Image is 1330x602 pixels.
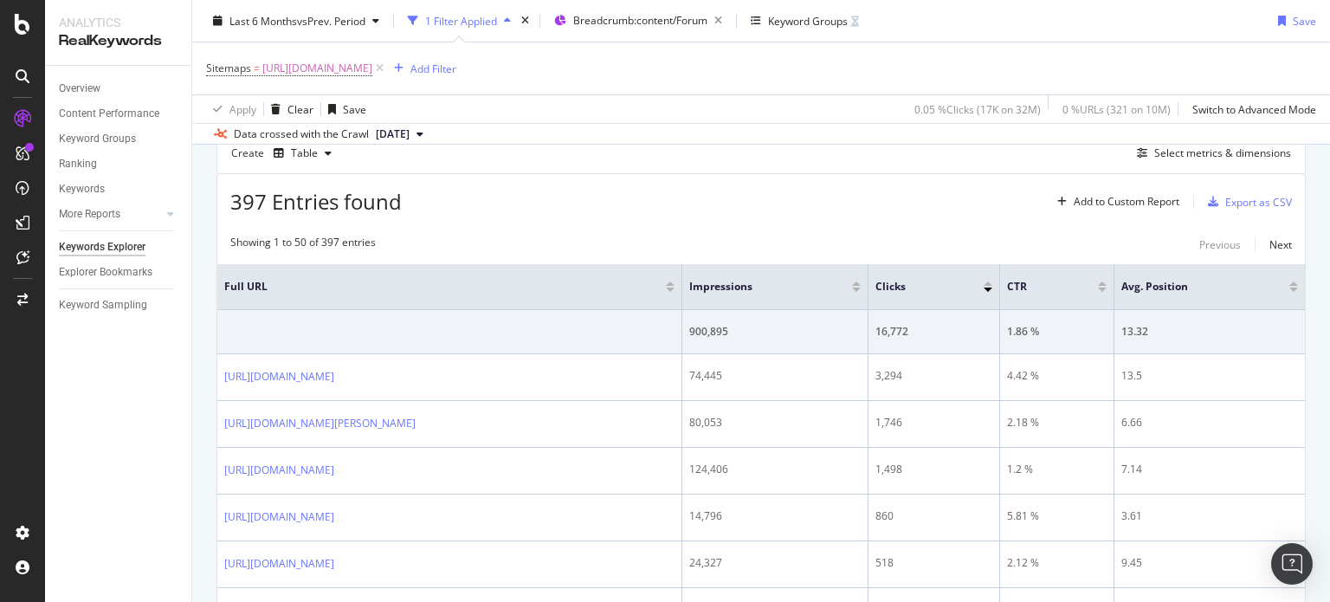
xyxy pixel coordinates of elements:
[224,415,416,432] a: [URL][DOMAIN_NAME][PERSON_NAME]
[689,462,861,477] div: 124,406
[59,105,159,123] div: Content Performance
[689,279,826,295] span: Impressions
[1121,324,1298,340] div: 13.32
[1269,235,1292,256] button: Next
[234,126,369,142] div: Data crossed with the Crawl
[425,13,497,28] div: 1 Filter Applied
[387,58,456,79] button: Add Filter
[689,324,861,340] div: 900,895
[287,101,313,116] div: Clear
[59,80,179,98] a: Overview
[321,95,366,123] button: Save
[59,263,152,282] div: Explorer Bookmarks
[1121,368,1298,384] div: 13.5
[1007,279,1072,295] span: CTR
[1192,101,1316,116] div: Switch to Advanced Mode
[875,279,958,295] span: Clicks
[231,139,339,167] div: Create
[224,555,334,573] a: [URL][DOMAIN_NAME]
[229,101,256,116] div: Apply
[1074,197,1179,207] div: Add to Custom Report
[206,61,251,75] span: Sitemaps
[547,7,729,35] button: Breadcrumb:content/Forum
[59,80,100,98] div: Overview
[224,368,334,385] a: [URL][DOMAIN_NAME]
[875,368,992,384] div: 3,294
[1007,368,1107,384] div: 4.42 %
[59,205,120,223] div: More Reports
[1271,543,1313,585] div: Open Intercom Messenger
[1050,188,1179,216] button: Add to Custom Report
[1121,415,1298,430] div: 6.66
[1199,235,1241,256] button: Previous
[59,296,179,314] a: Keyword Sampling
[689,508,861,524] div: 14,796
[1154,146,1291,160] div: Select metrics & dimensions
[59,296,147,314] div: Keyword Sampling
[59,205,162,223] a: More Reports
[59,155,179,173] a: Ranking
[1007,324,1107,340] div: 1.86 %
[875,324,992,340] div: 16,772
[875,555,992,571] div: 518
[768,13,848,28] div: Keyword Groups
[1007,462,1107,477] div: 1.2 %
[59,180,179,198] a: Keywords
[59,31,178,51] div: RealKeywords
[1121,279,1263,295] span: Avg. Position
[875,508,992,524] div: 860
[230,187,402,216] span: 397 Entries found
[1185,95,1316,123] button: Switch to Advanced Mode
[224,279,640,295] span: Full URL
[573,13,707,28] span: Breadcrumb: content/Forum
[689,368,861,384] div: 74,445
[376,126,410,142] span: 2025 Aug. 4th
[1121,508,1298,524] div: 3.61
[254,61,260,75] span: =
[744,7,866,35] button: Keyword Groups
[518,12,533,29] div: times
[224,462,334,479] a: [URL][DOMAIN_NAME]
[689,555,861,571] div: 24,327
[914,101,1041,116] div: 0.05 % Clicks ( 17K on 32M )
[1199,237,1241,252] div: Previous
[59,130,179,148] a: Keyword Groups
[59,130,136,148] div: Keyword Groups
[291,148,318,159] div: Table
[229,13,297,28] span: Last 6 Months
[410,61,456,75] div: Add Filter
[224,508,334,526] a: [URL][DOMAIN_NAME]
[1007,508,1107,524] div: 5.81 %
[1201,188,1292,216] button: Export as CSV
[267,139,339,167] button: Table
[206,7,386,35] button: Last 6 MonthsvsPrev. Period
[297,13,365,28] span: vs Prev. Period
[1007,415,1107,430] div: 2.18 %
[1293,13,1316,28] div: Save
[59,263,179,282] a: Explorer Bookmarks
[1062,101,1171,116] div: 0 % URLs ( 321 on 10M )
[59,155,97,173] div: Ranking
[343,101,366,116] div: Save
[59,105,179,123] a: Content Performance
[59,180,105,198] div: Keywords
[59,238,179,256] a: Keywords Explorer
[206,95,256,123] button: Apply
[875,415,992,430] div: 1,746
[1007,555,1107,571] div: 2.12 %
[230,235,376,256] div: Showing 1 to 50 of 397 entries
[1121,555,1298,571] div: 9.45
[1130,143,1291,164] button: Select metrics & dimensions
[262,56,372,81] span: [URL][DOMAIN_NAME]
[875,462,992,477] div: 1,498
[1121,462,1298,477] div: 7.14
[689,415,861,430] div: 80,053
[1269,237,1292,252] div: Next
[401,7,518,35] button: 1 Filter Applied
[1225,195,1292,210] div: Export as CSV
[369,124,430,145] button: [DATE]
[1271,7,1316,35] button: Save
[59,238,145,256] div: Keywords Explorer
[264,95,313,123] button: Clear
[59,14,178,31] div: Analytics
